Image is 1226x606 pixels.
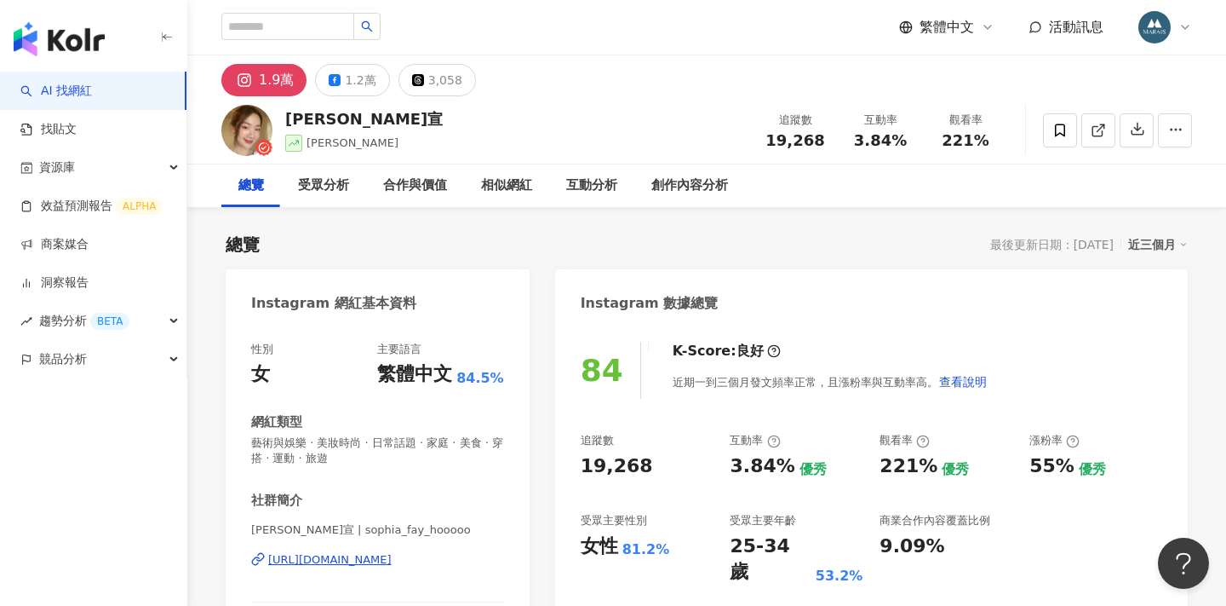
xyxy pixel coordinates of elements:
div: 總覽 [238,176,264,196]
div: 最後更新日期：[DATE] [990,238,1114,251]
div: 3,058 [428,68,462,92]
div: [PERSON_NAME]宣 [285,108,443,130]
div: 漲粉率 [1029,433,1080,448]
div: 優秀 [799,460,827,479]
div: 性別 [251,342,273,357]
div: 55% [1029,453,1074,480]
div: 相似網紅 [481,176,532,196]
button: 1.9萬 [221,64,306,96]
div: 合作與價值 [383,176,447,196]
span: 3.84% [854,132,907,149]
div: 總覽 [226,233,260,257]
div: 25-34 歲 [730,534,811,586]
div: 追蹤數 [581,433,614,448]
div: 優秀 [1079,460,1106,479]
div: 良好 [736,342,764,361]
iframe: Help Scout Beacon - Open [1158,538,1209,589]
a: searchAI 找網紅 [20,83,92,100]
div: 近期一到三個月發文頻率正常，且漲粉率與互動率高。 [673,365,988,399]
div: 網紅類型 [251,413,302,431]
div: 女 [251,361,270,388]
div: 受眾主要性別 [581,513,647,528]
div: BETA [90,313,129,330]
div: 81.2% [622,540,670,559]
button: 1.2萬 [315,64,389,96]
button: 查看說明 [938,365,988,399]
div: 3.84% [730,453,794,480]
a: [URL][DOMAIN_NAME] [251,552,504,568]
div: 創作內容分析 [651,176,728,196]
div: 19,268 [581,453,653,480]
span: [PERSON_NAME] [306,136,398,149]
div: 53.2% [816,567,863,586]
div: Instagram 數據總覽 [581,294,719,313]
div: 追蹤數 [763,112,828,129]
span: [PERSON_NAME]宣 | sophia_fay_hooooo [251,522,504,538]
div: 繁體中文 [377,361,452,388]
div: Instagram 網紅基本資料 [251,294,416,313]
img: 358735463_652854033541749_1509380869568117342_n.jpg [1138,11,1171,43]
div: 221% [879,453,937,480]
span: 查看說明 [939,375,987,389]
span: rise [20,315,32,327]
div: 近三個月 [1128,234,1188,256]
span: 趨勢分析 [39,302,129,340]
div: 受眾分析 [298,176,349,196]
div: 觀看率 [933,112,998,129]
span: 19,268 [765,131,824,149]
a: 洞察報告 [20,274,89,291]
a: 找貼文 [20,121,77,138]
div: 互動率 [730,433,780,448]
span: 藝術與娛樂 · 美妝時尚 · 日常話題 · 家庭 · 美食 · 穿搭 · 運動 · 旅遊 [251,436,504,466]
div: 互動分析 [566,176,617,196]
div: [URL][DOMAIN_NAME] [268,552,392,568]
div: 觀看率 [879,433,930,448]
div: K-Score : [673,342,781,361]
button: 3,058 [398,64,476,96]
span: 競品分析 [39,340,87,378]
span: 資源庫 [39,148,75,187]
span: search [361,20,373,32]
div: 1.9萬 [259,68,294,92]
span: 221% [942,132,989,149]
img: KOL Avatar [221,105,272,156]
div: 1.2萬 [345,68,375,92]
div: 互動率 [848,112,913,129]
div: 社群簡介 [251,492,302,510]
div: 商業合作內容覆蓋比例 [879,513,990,528]
span: 84.5% [456,369,504,388]
div: 9.09% [879,534,944,560]
a: 商案媒合 [20,236,89,253]
div: 受眾主要年齡 [730,513,796,528]
div: 女性 [581,534,618,560]
div: 主要語言 [377,342,421,357]
span: 活動訊息 [1049,19,1103,35]
img: logo [14,22,105,56]
span: 繁體中文 [919,18,974,37]
div: 優秀 [942,460,969,479]
div: 84 [581,353,623,388]
a: 效益預測報告ALPHA [20,198,163,215]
